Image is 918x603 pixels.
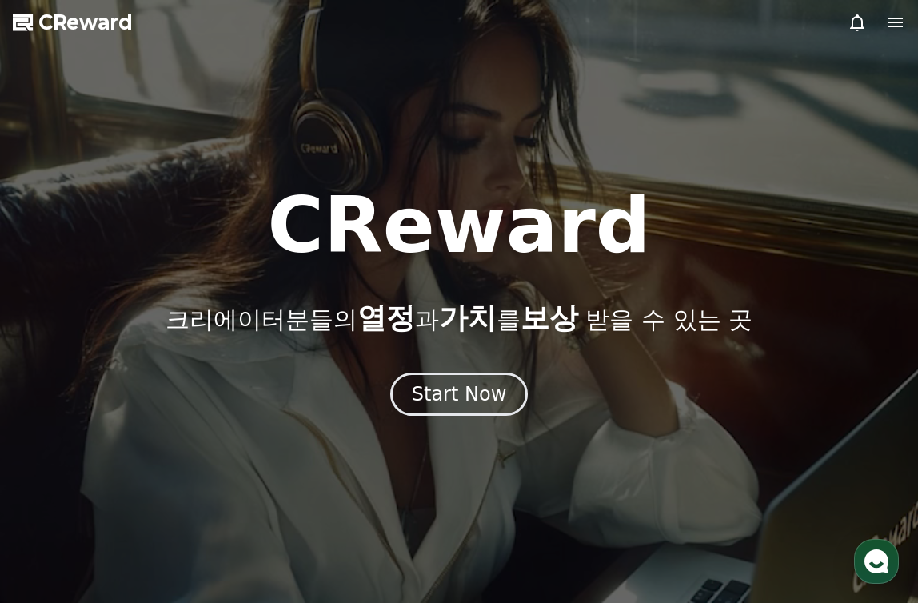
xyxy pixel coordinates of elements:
p: 크리에이터분들의 과 를 받을 수 있는 곳 [166,302,752,334]
button: Start Now [390,373,529,416]
span: CReward [38,10,133,35]
span: 열정 [357,301,415,334]
div: Start Now [412,381,507,407]
h1: CReward [267,187,650,264]
a: CReward [13,10,133,35]
span: 보상 [521,301,578,334]
a: Start Now [390,389,529,404]
span: 가치 [439,301,497,334]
